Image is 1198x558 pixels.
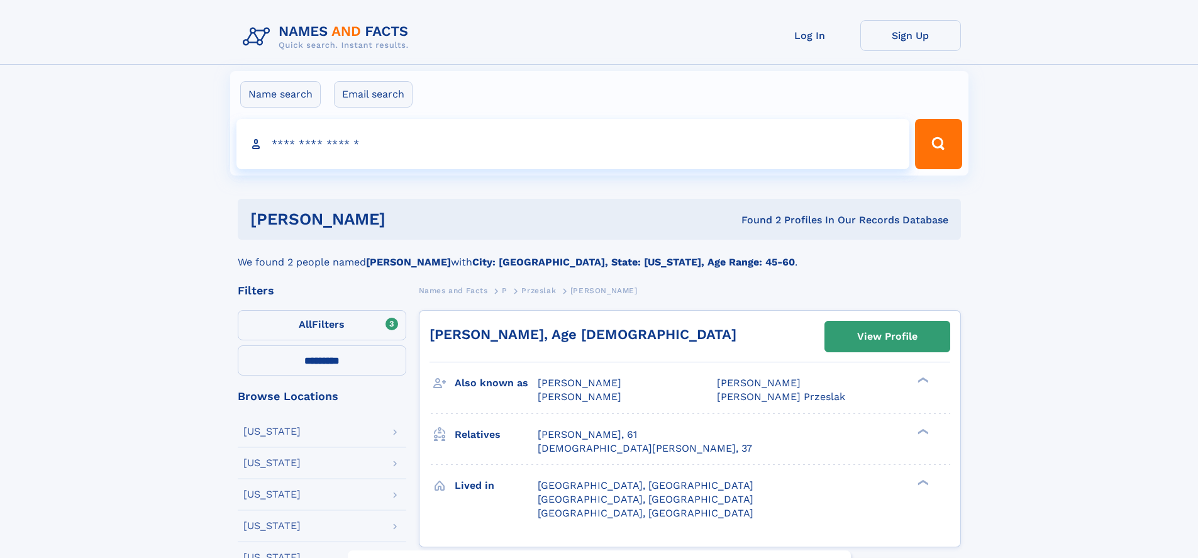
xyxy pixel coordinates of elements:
[419,282,488,298] a: Names and Facts
[502,286,507,295] span: P
[238,20,419,54] img: Logo Names and Facts
[299,318,312,330] span: All
[538,507,753,519] span: [GEOGRAPHIC_DATA], [GEOGRAPHIC_DATA]
[243,427,301,437] div: [US_STATE]
[563,213,948,227] div: Found 2 Profiles In Our Records Database
[243,489,301,499] div: [US_STATE]
[455,424,538,445] h3: Relatives
[538,391,621,403] span: [PERSON_NAME]
[238,310,406,340] label: Filters
[538,377,621,389] span: [PERSON_NAME]
[455,372,538,394] h3: Also known as
[238,285,406,296] div: Filters
[860,20,961,51] a: Sign Up
[857,322,918,351] div: View Profile
[521,282,556,298] a: Przeslak
[538,428,637,442] a: [PERSON_NAME], 61
[366,256,451,268] b: [PERSON_NAME]
[570,286,638,295] span: [PERSON_NAME]
[238,391,406,402] div: Browse Locations
[250,211,563,227] h1: [PERSON_NAME]
[760,20,860,51] a: Log In
[240,81,321,108] label: Name search
[914,478,929,486] div: ❯
[238,240,961,270] div: We found 2 people named with .
[538,479,753,491] span: [GEOGRAPHIC_DATA], [GEOGRAPHIC_DATA]
[430,326,736,342] a: [PERSON_NAME], Age [DEMOGRAPHIC_DATA]
[717,377,801,389] span: [PERSON_NAME]
[521,286,556,295] span: Przeslak
[915,119,962,169] button: Search Button
[538,493,753,505] span: [GEOGRAPHIC_DATA], [GEOGRAPHIC_DATA]
[914,376,929,384] div: ❯
[334,81,413,108] label: Email search
[243,458,301,468] div: [US_STATE]
[825,321,950,352] a: View Profile
[455,475,538,496] h3: Lived in
[538,442,752,455] a: [DEMOGRAPHIC_DATA][PERSON_NAME], 37
[472,256,795,268] b: City: [GEOGRAPHIC_DATA], State: [US_STATE], Age Range: 45-60
[502,282,507,298] a: P
[243,521,301,531] div: [US_STATE]
[236,119,910,169] input: search input
[914,427,929,435] div: ❯
[717,391,845,403] span: [PERSON_NAME] Przeslak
